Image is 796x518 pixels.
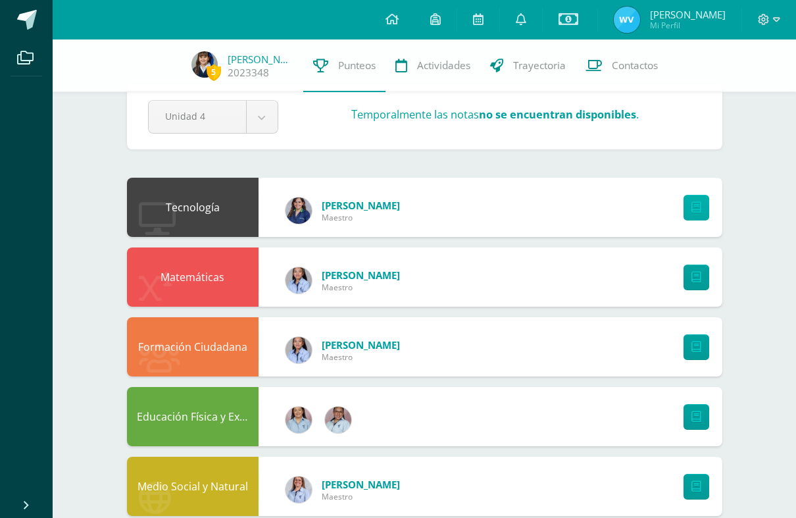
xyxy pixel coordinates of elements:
[614,7,640,33] img: b2834ef995da207896c84dabb5db5310.png
[322,269,400,282] span: [PERSON_NAME]
[479,107,636,122] strong: no se encuentran disponibles
[127,387,259,446] div: Educación Física y Expresión Corporal
[303,39,386,92] a: Punteos
[612,59,658,72] span: Contactos
[149,101,278,133] a: Unidad 4
[165,101,230,132] span: Unidad 4
[480,39,576,92] a: Trayectoria
[417,59,470,72] span: Actividades
[513,59,566,72] span: Trayectoria
[322,491,400,502] span: Maestro
[127,457,259,516] div: Medio Social y Natural
[325,407,351,433] img: 913d032c62bf5869bb5737361d3f627b.png
[650,8,726,21] span: [PERSON_NAME]
[286,337,312,363] img: cd70970ff989681eb4d9716f04c67d2c.png
[127,247,259,307] div: Matemáticas
[576,39,668,92] a: Contactos
[322,199,400,212] span: [PERSON_NAME]
[207,64,221,80] span: 5
[338,59,376,72] span: Punteos
[286,477,312,503] img: 480366a1e3f3785e3203ab0157b34e0c.png
[322,282,400,293] span: Maestro
[228,66,269,80] a: 2023348
[127,178,259,237] div: Tecnología
[228,53,293,66] a: [PERSON_NAME]
[286,407,312,433] img: dc674997e74fffa5930a5c3b490745a5.png
[351,107,639,122] h3: Temporalmente las notas .
[650,20,726,31] span: Mi Perfil
[322,351,400,363] span: Maestro
[127,317,259,376] div: Formación Ciudadana
[286,197,312,224] img: b0665736e873a557294c510bd695d656.png
[191,51,218,78] img: edf3abe7ec690bf42f05c0860ca78fea.png
[286,267,312,294] img: cd70970ff989681eb4d9716f04c67d2c.png
[322,338,400,351] span: [PERSON_NAME]
[322,478,400,491] span: [PERSON_NAME]
[386,39,480,92] a: Actividades
[322,212,400,223] span: Maestro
